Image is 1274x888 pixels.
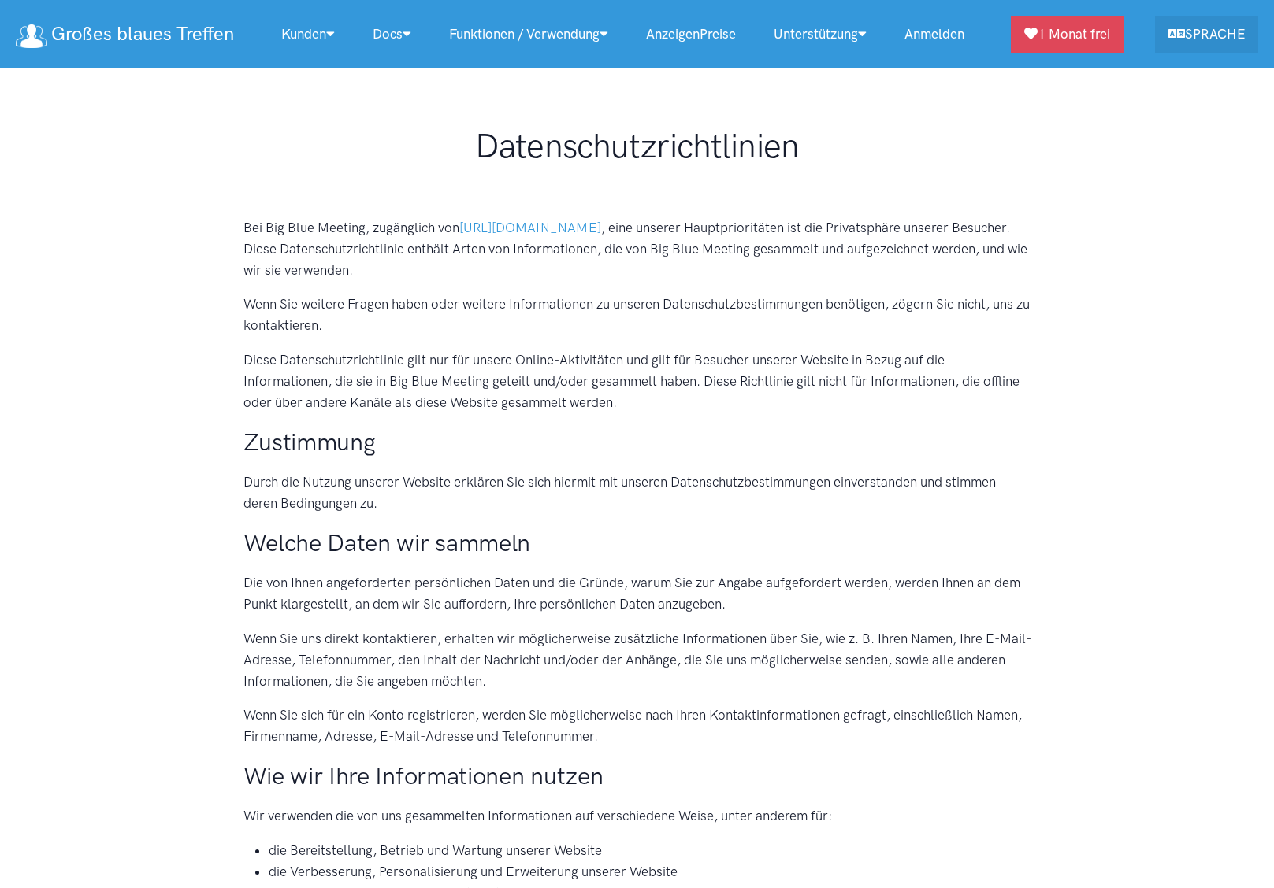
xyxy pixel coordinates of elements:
[262,17,354,51] a: Kunden
[243,294,1031,336] p: Wenn Sie weitere Fragen haben oder weitere Informationen zu unseren Datenschutzbestimmungen benöt...
[430,17,627,51] a: Funktionen / Verwendung
[1155,16,1258,53] a: SPRACHE
[886,17,983,51] a: Anmelden
[243,572,1031,615] p: Die von Ihnen angeforderten persönlichen Daten und die Gründe, warum Sie zur Angabe aufgefordert ...
[243,760,1031,793] h2: Wie wir Ihre Informationen nutzen
[243,126,1031,167] h1: Datenschutzrichtlinien
[269,861,1031,882] li: die Verbesserung, Personalisierung und Erweiterung unserer Website
[243,705,1031,747] p: Wenn Sie sich für ein Konto registrieren, werden Sie möglicherweise nach Ihren Kontaktinformation...
[755,17,886,51] a: Unterstützung
[243,426,1031,459] h2: Zustimmung
[243,217,1031,282] p: Bei Big Blue Meeting, zugänglich von , eine unserer Hauptprioritäten ist die Privatsphäre unserer...
[16,24,47,48] img: Logo
[243,350,1031,414] p: Diese Datenschutzrichtlinie gilt nur für unsere Online-Aktivitäten und gilt für Besucher unserer ...
[16,17,234,51] a: Großes blaues Treffen
[243,472,1031,514] p: Durch die Nutzung unserer Website erklären Sie sich hiermit mit unseren Datenschutzbestimmungen e...
[354,17,430,51] a: Docs
[243,628,1031,693] p: Wenn Sie uns direkt kontaktieren, erhalten wir möglicherweise zusätzliche Informationen über Sie,...
[459,220,601,235] a: [URL][DOMAIN_NAME]
[269,840,1031,861] li: die Bereitstellung, Betrieb und Wartung unserer Website
[1011,16,1124,53] a: 1 Monat frei
[243,527,1031,560] h2: Welche Daten wir sammeln
[243,805,1031,827] p: Wir verwenden die von uns gesammelten Informationen auf verschiedene Weise, unter anderem für:
[627,17,755,51] a: AnzeigenPreise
